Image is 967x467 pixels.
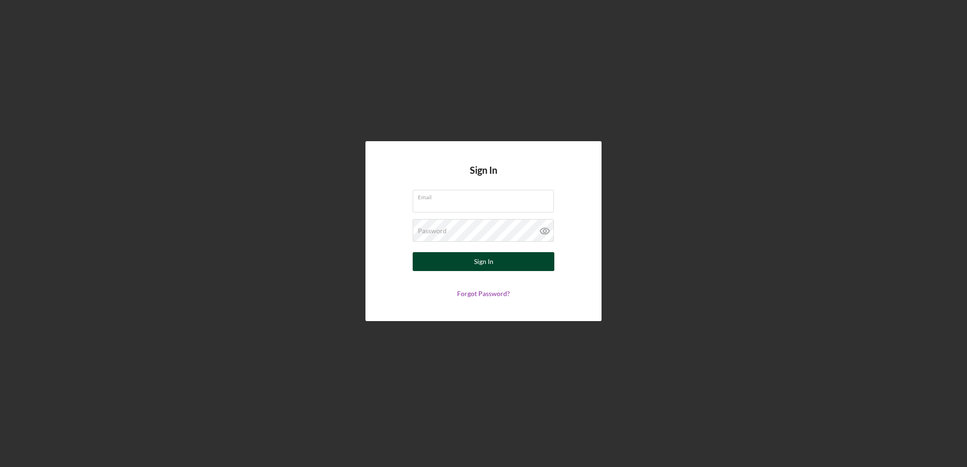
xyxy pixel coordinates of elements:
h4: Sign In [470,165,497,190]
button: Sign In [413,252,554,271]
div: Sign In [474,252,493,271]
label: Password [418,227,447,235]
label: Email [418,190,554,201]
a: Forgot Password? [457,289,510,297]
